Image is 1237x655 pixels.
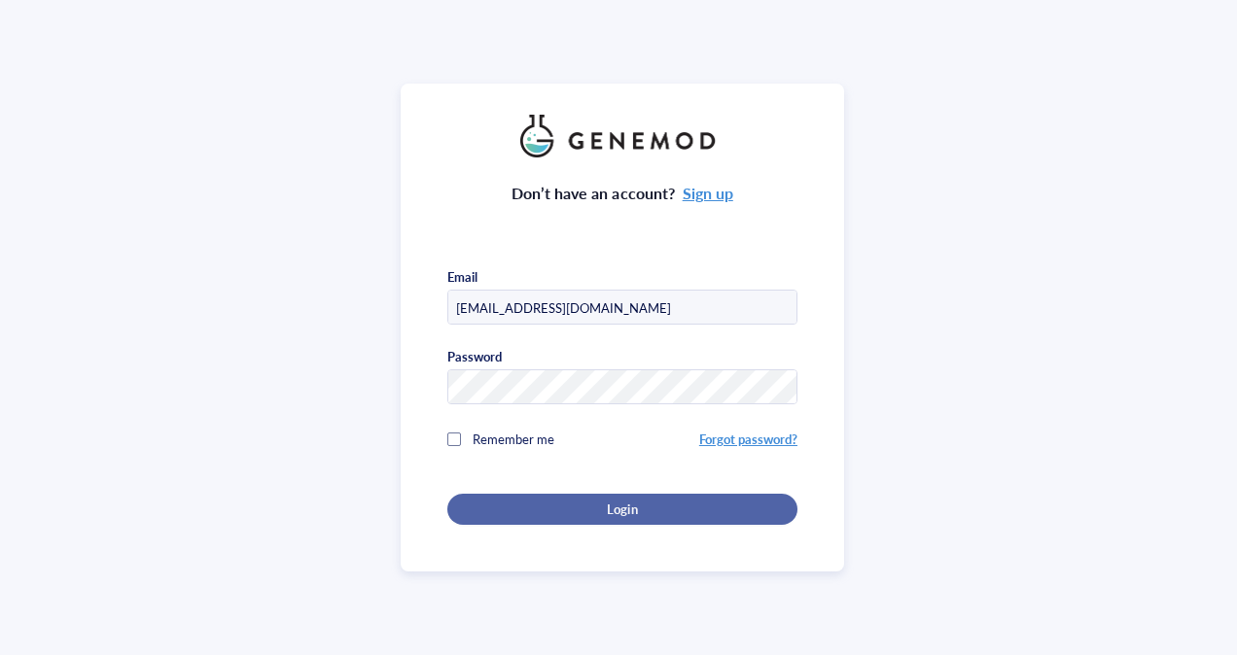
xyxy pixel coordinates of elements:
[473,430,554,448] span: Remember me
[699,430,797,448] a: Forgot password?
[512,181,733,206] div: Don’t have an account?
[447,348,502,365] div: Password
[683,182,733,204] a: Sign up
[520,115,725,157] img: genemod_logo_light-BcqUzbGq.png
[447,268,477,286] div: Email
[447,494,797,525] button: Login
[607,500,637,518] span: Login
